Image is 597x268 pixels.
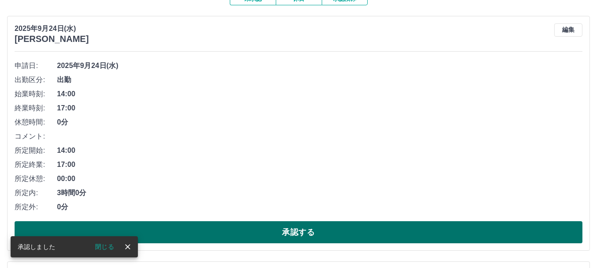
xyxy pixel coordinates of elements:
[57,117,582,128] span: 0分
[15,23,89,34] p: 2025年9月24日(水)
[15,188,57,198] span: 所定内:
[15,89,57,99] span: 始業時刻:
[15,159,57,170] span: 所定終業:
[57,60,582,71] span: 2025年9月24日(水)
[121,240,134,253] button: close
[15,103,57,113] span: 終業時刻:
[57,75,582,85] span: 出勤
[18,239,55,255] div: 承認しました
[15,174,57,184] span: 所定休憩:
[57,89,582,99] span: 14:00
[57,159,582,170] span: 17:00
[15,145,57,156] span: 所定開始:
[88,240,121,253] button: 閉じる
[554,23,582,37] button: 編集
[57,202,582,212] span: 0分
[15,60,57,71] span: 申請日:
[15,75,57,85] span: 出勤区分:
[57,188,582,198] span: 3時間0分
[15,131,57,142] span: コメント:
[15,202,57,212] span: 所定外:
[15,221,582,243] button: 承認する
[15,117,57,128] span: 休憩時間:
[57,174,582,184] span: 00:00
[15,34,89,44] h3: [PERSON_NAME]
[57,103,582,113] span: 17:00
[57,145,582,156] span: 14:00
